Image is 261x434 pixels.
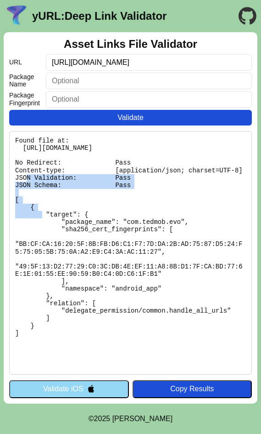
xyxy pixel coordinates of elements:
pre: Found file at: [URL][DOMAIN_NAME] No Redirect: Pass Content-type: [application/json; charset=UTF-... [9,131,252,375]
label: Package Fingerprint [9,91,46,106]
button: Validate iOS [9,380,129,398]
button: Validate [9,110,252,126]
label: URL [9,58,46,66]
img: appleIcon.svg [87,385,95,393]
a: Michael Ibragimchayev's Personal Site [112,415,173,423]
input: Optional [46,73,252,89]
div: Copy Results [137,385,248,393]
img: yURL Logo [5,4,28,28]
label: Package Name [9,73,46,88]
h2: Asset Links File Validator [64,38,197,51]
footer: © [89,404,172,434]
button: Copy Results [133,380,252,398]
span: 2025 [94,415,111,423]
input: Optional [46,91,252,108]
input: Required [46,54,252,71]
a: yURL:Deep Link Validator [32,10,167,23]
